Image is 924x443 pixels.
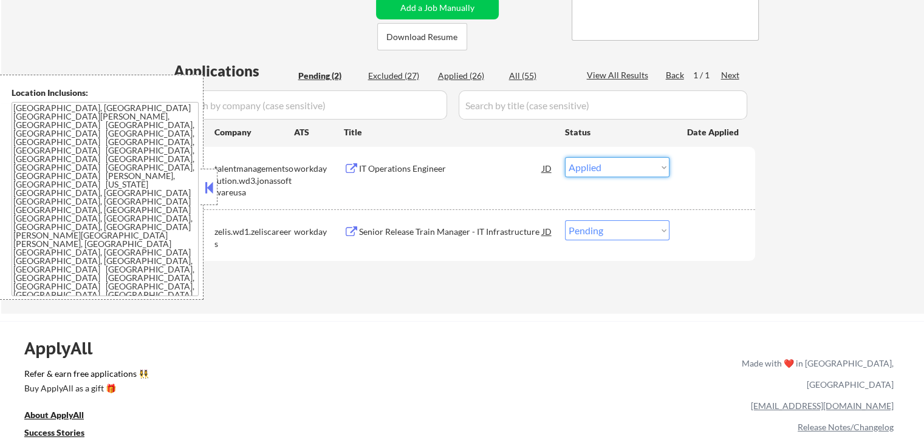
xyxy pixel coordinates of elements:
[24,338,106,359] div: ApplyAll
[344,126,553,138] div: Title
[687,126,741,138] div: Date Applied
[24,370,488,382] a: Refer & earn free applications 👯‍♀️
[666,69,685,81] div: Back
[24,427,101,442] a: Success Stories
[24,382,146,397] a: Buy ApplyAll as a gift 🎁
[174,90,447,120] input: Search by company (case sensitive)
[24,410,84,420] u: About ApplyAll
[359,226,542,238] div: Senior Release Train Manager - IT Infrastructure
[693,69,721,81] div: 1 / 1
[721,69,741,81] div: Next
[24,384,146,393] div: Buy ApplyAll as a gift 🎁
[294,226,344,238] div: workday
[24,427,84,438] u: Success Stories
[438,70,499,82] div: Applied (26)
[214,163,294,198] div: talentmanagementsolution.wd3.jonassoftwareusa
[368,70,429,82] div: Excluded (27)
[377,23,467,50] button: Download Resume
[509,70,570,82] div: All (55)
[541,220,553,242] div: JD
[12,87,199,99] div: Location Inclusions:
[298,70,359,82] div: Pending (2)
[459,90,747,120] input: Search by title (case sensitive)
[214,126,294,138] div: Company
[798,422,894,432] a: Release Notes/Changelog
[737,353,894,395] div: Made with ❤️ in [GEOGRAPHIC_DATA], [GEOGRAPHIC_DATA]
[541,157,553,179] div: JD
[751,401,894,411] a: [EMAIL_ADDRESS][DOMAIN_NAME]
[174,64,294,78] div: Applications
[359,163,542,175] div: IT Operations Engineer
[24,409,101,424] a: About ApplyAll
[294,126,344,138] div: ATS
[214,226,294,249] div: zelis.wd1.zeliscareers
[565,121,669,143] div: Status
[294,163,344,175] div: workday
[587,69,652,81] div: View All Results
